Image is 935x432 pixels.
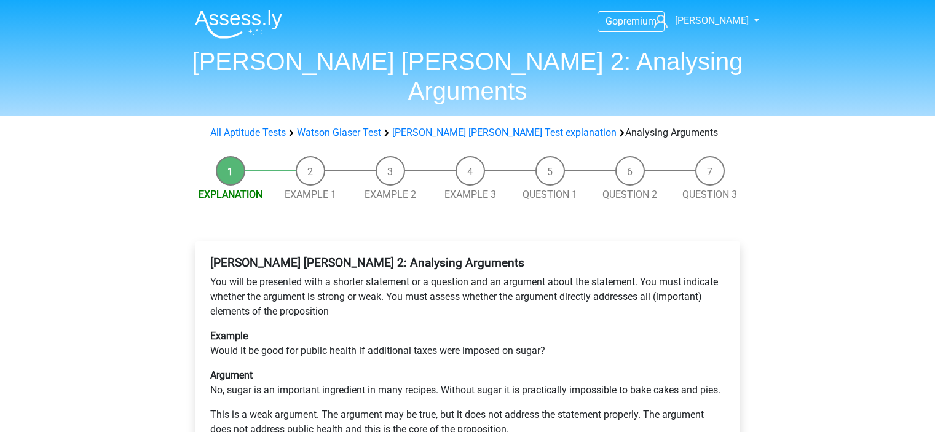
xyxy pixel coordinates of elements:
a: Example 2 [365,189,416,200]
div: Analysing Arguments [205,125,730,140]
span: [PERSON_NAME] [675,15,749,26]
img: Assessly [195,10,282,39]
span: premium [618,15,657,27]
a: Question 1 [523,189,577,200]
a: Question 3 [682,189,737,200]
a: Explanation [199,189,262,200]
a: [PERSON_NAME] [PERSON_NAME] Test explanation [392,127,617,138]
p: Would it be good for public health if additional taxes were imposed on sugar? [210,329,725,358]
a: [PERSON_NAME] [649,14,750,28]
b: [PERSON_NAME] [PERSON_NAME] 2: Analysing Arguments [210,256,524,270]
b: Example [210,330,248,342]
p: No, sugar is an important ingredient in many recipes. Without sugar it is practically impossible ... [210,368,725,398]
a: Watson Glaser Test [297,127,381,138]
h1: [PERSON_NAME] [PERSON_NAME] 2: Analysing Arguments [185,47,751,106]
a: Gopremium [598,13,664,29]
b: Argument [210,369,253,381]
span: Go [606,15,618,27]
a: Question 2 [602,189,657,200]
a: Example 3 [444,189,496,200]
a: Example 1 [285,189,336,200]
p: You will be presented with a shorter statement or a question and an argument about the statement.... [210,275,725,319]
a: All Aptitude Tests [210,127,286,138]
